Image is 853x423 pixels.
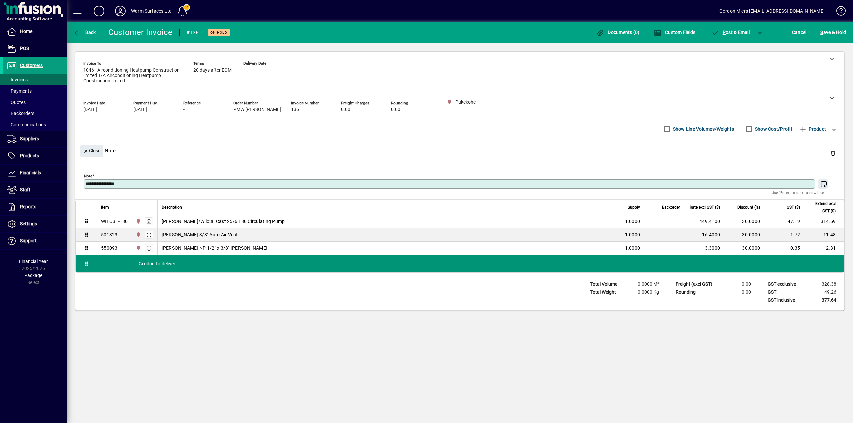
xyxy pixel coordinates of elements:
[831,1,845,23] a: Knowledge Base
[799,124,826,134] span: Product
[243,68,245,73] span: -
[723,30,726,35] span: P
[3,199,67,215] a: Reports
[820,27,846,38] span: ave & Hold
[133,107,147,112] span: [DATE]
[162,204,182,211] span: Description
[688,245,720,251] div: 3.3000
[792,27,807,38] span: Cancel
[101,245,118,251] div: 550093
[820,30,823,35] span: S
[7,100,26,105] span: Quotes
[101,218,128,225] div: WILO3F-180
[3,40,67,57] a: POS
[596,30,640,35] span: Documents (0)
[19,259,48,264] span: Financial Year
[754,126,792,132] label: Show Cost/Profit
[162,231,238,238] span: [PERSON_NAME] 3/8" Auto Air Vent
[80,145,103,157] button: Close
[724,215,764,228] td: 30.0000
[3,165,67,181] a: Financials
[3,148,67,164] a: Products
[804,215,844,228] td: 314.59
[20,153,39,158] span: Products
[162,245,268,251] span: [PERSON_NAME] NP 1/2" x 3/8" [PERSON_NAME]
[83,145,100,156] span: Close
[764,288,804,296] td: GST
[3,119,67,130] a: Communications
[83,68,183,83] span: 1046 - Airconditioning Heatpump Construction limited T/A Airconditioning Heatpump Construction li...
[20,29,32,34] span: Home
[625,245,640,251] span: 1.0000
[672,288,719,296] td: Rounding
[134,218,142,225] span: Pukekohe
[3,233,67,249] a: Support
[186,27,199,38] div: #136
[804,296,844,304] td: 377.64
[804,242,844,255] td: 2.31
[819,26,848,38] button: Save & Hold
[391,107,400,112] span: 0.00
[7,111,34,116] span: Backorders
[627,280,667,288] td: 0.0000 M³
[804,288,844,296] td: 49.26
[74,30,96,35] span: Back
[131,6,172,16] div: Warm Surfaces Ltd
[737,204,760,211] span: Discount (%)
[193,68,232,73] span: 20 days after EOM
[672,126,734,132] label: Show Line Volumes/Weights
[688,218,720,225] div: 449.4100
[3,108,67,119] a: Backorders
[67,26,103,38] app-page-header-button: Back
[804,228,844,242] td: 11.48
[719,288,759,296] td: 0.00
[708,26,753,38] button: Post & Email
[97,255,844,272] div: Grodon to deliver
[134,231,142,238] span: Pukekohe
[764,215,804,228] td: 47.19
[587,288,627,296] td: Total Weight
[183,107,185,112] span: -
[7,122,46,127] span: Communications
[20,204,36,209] span: Reports
[825,150,841,156] app-page-header-button: Delete
[233,107,281,112] span: PMW [PERSON_NAME]
[20,46,29,51] span: POS
[3,131,67,147] a: Suppliers
[627,288,667,296] td: 0.0000 Kg
[7,77,28,82] span: Invoices
[672,280,719,288] td: Freight (excl GST)
[719,6,825,16] div: Gordon Miers [EMAIL_ADDRESS][DOMAIN_NAME]
[654,30,696,35] span: Custom Fields
[804,280,844,288] td: 328.38
[772,189,824,196] mat-hint: Use 'Enter' to start a new line
[72,26,98,38] button: Back
[134,244,142,252] span: Pukekohe
[3,182,67,198] a: Staff
[20,238,37,243] span: Support
[688,231,720,238] div: 16.4000
[110,5,131,17] button: Profile
[764,296,804,304] td: GST inclusive
[84,174,92,178] mat-label: Note
[341,107,350,112] span: 0.00
[3,74,67,85] a: Invoices
[625,218,640,225] span: 1.0000
[787,204,800,211] span: GST ($)
[796,123,829,135] button: Product
[808,200,836,215] span: Extend excl GST ($)
[24,273,42,278] span: Package
[719,280,759,288] td: 0.00
[628,204,640,211] span: Supply
[101,204,109,211] span: Item
[724,242,764,255] td: 30.0000
[690,204,720,211] span: Rate excl GST ($)
[101,231,118,238] div: 501323
[3,85,67,97] a: Payments
[291,107,299,112] span: 136
[3,23,67,40] a: Home
[764,280,804,288] td: GST exclusive
[587,280,627,288] td: Total Volume
[662,204,680,211] span: Backorder
[88,5,110,17] button: Add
